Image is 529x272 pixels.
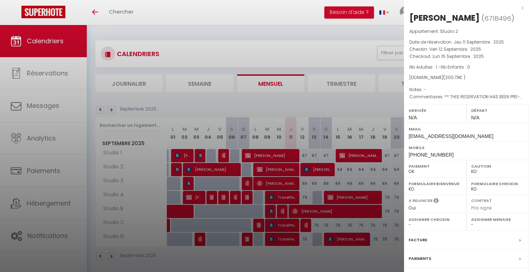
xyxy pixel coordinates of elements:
div: [PERSON_NAME] [409,12,480,24]
label: Mobile [409,144,524,151]
span: ( ) [481,13,514,23]
label: A relancer [409,198,433,204]
div: [DOMAIN_NAME] [409,74,524,81]
span: - [424,86,426,93]
p: Notes : [409,86,524,93]
span: ( € ) [443,74,465,80]
div: x [404,4,524,12]
span: Studio 2 [440,28,458,34]
label: Caution [471,163,524,170]
p: Date de réservation : [409,39,524,46]
label: Paiement [409,163,462,170]
label: Assigner Checkin [409,216,462,223]
span: Ven 12 Septembre . 2025 [429,46,481,52]
span: Pas signé [471,205,492,211]
span: N/A [471,115,479,120]
p: Checkin : [409,46,524,53]
label: Facture [409,236,427,244]
label: Formulaire Checkin [471,180,524,187]
span: [EMAIL_ADDRESS][DOMAIN_NAME] [409,133,493,139]
label: Email [409,125,524,133]
p: Checkout : [409,53,524,60]
span: Lun 15 Septembre . 2025 [433,53,484,59]
label: Arrivée [409,107,462,114]
label: Départ [471,107,524,114]
p: Appartement : [409,28,524,35]
span: [PHONE_NUMBER] [409,152,454,158]
iframe: Chat [499,240,524,267]
p: Commentaires : [409,93,524,100]
label: Paiements [409,255,431,262]
span: Nb Enfants : 0 [441,64,470,70]
span: 6718496 [484,14,511,23]
label: Contrat [471,198,492,202]
span: Jeu 11 Septembre . 2025 [454,39,504,45]
span: 200.73 [445,74,459,80]
label: Assigner Menage [471,216,524,223]
span: N/A [409,115,417,120]
label: Formulaire Bienvenue [409,180,462,187]
span: Nb Adultes : 1 - [409,64,470,70]
i: Sélectionner OUI si vous souhaiter envoyer les séquences de messages post-checkout [434,198,439,206]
